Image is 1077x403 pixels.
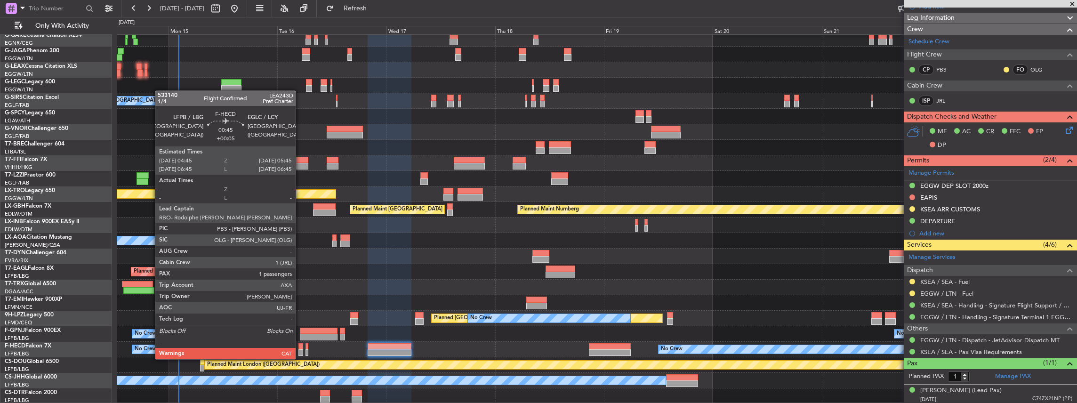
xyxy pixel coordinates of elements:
[5,250,66,256] a: T7-DYNChallenger 604
[495,26,604,34] div: Thu 18
[907,265,933,276] span: Dispatch
[5,148,26,155] a: LTBA/ISL
[918,64,934,75] div: CP
[5,319,32,326] a: LFMD/CEQ
[920,290,973,298] a: EGGW / LTN - Fuel
[908,169,954,178] a: Manage Permits
[5,312,24,318] span: 9H-LPZ
[1010,127,1021,137] span: FFC
[920,182,989,190] div: EGGW DEP SLOT 2000z
[5,374,57,380] a: CS-JHHGlobal 6000
[5,172,56,178] a: T7-LZZIPraetor 600
[5,48,26,54] span: G-JAGA
[5,288,33,295] a: DGAA/ACC
[5,32,26,38] span: G-GARE
[1043,155,1057,165] span: (2/4)
[134,265,255,279] div: Planned Maint [US_STATE] ([GEOGRAPHIC_DATA])
[5,234,26,240] span: LX-AOA
[1043,358,1057,368] span: (1/1)
[5,359,27,364] span: CS-DOU
[920,278,970,286] a: KSEA / SEA - Fuel
[10,18,102,33] button: Only With Activity
[5,359,59,364] a: CS-DOUGlobal 6500
[920,313,1072,321] a: EGGW / LTN - Handling - Signature Terminal 1 EGGW / LTN
[5,71,33,78] a: EGGW/LTN
[160,4,204,13] span: [DATE] - [DATE]
[907,240,932,250] span: Services
[5,343,25,349] span: F-HECD
[5,40,33,47] a: EGNR/CEG
[908,372,944,381] label: Planned PAX
[5,179,29,186] a: EGLF/FAB
[936,97,957,105] a: JRL
[995,372,1031,381] a: Manage PAX
[5,117,30,124] a: LGAV/ATH
[920,336,1060,344] a: EGGW / LTN - Dispatch - JetAdvisor Dispatch MT
[5,79,25,85] span: G-LEGC
[907,24,923,35] span: Crew
[1013,64,1028,75] div: FO
[5,210,32,218] a: EDLW/DTM
[5,110,55,116] a: G-SPCYLegacy 650
[5,242,60,249] a: [PERSON_NAME]/QSA
[938,127,947,137] span: MF
[907,13,955,24] span: Leg Information
[822,26,931,34] div: Sun 21
[5,95,23,100] span: G-SIRS
[897,327,918,341] div: No Crew
[5,219,79,225] a: LX-INBFalcon 900EX EASy II
[5,86,33,93] a: EGGW/LTN
[5,297,23,302] span: T7-EMI
[907,112,997,122] span: Dispatch Checks and Weather
[5,126,68,131] a: G-VNORChallenger 650
[920,386,1002,395] div: [PERSON_NAME] (Lead Pax)
[321,1,378,16] button: Refresh
[920,205,980,213] div: KSEA ARR CUSTOMS
[5,188,25,193] span: LX-TRO
[353,202,501,217] div: Planned Maint [GEOGRAPHIC_DATA] ([GEOGRAPHIC_DATA])
[918,96,934,106] div: ISP
[5,366,29,373] a: LFPB/LBG
[119,19,135,27] div: [DATE]
[5,157,21,162] span: T7-FFI
[1030,65,1052,74] a: OLG
[5,157,47,162] a: T7-FFIFalcon 7X
[5,297,62,302] a: T7-EMIHawker 900XP
[5,390,25,395] span: CS-DTR
[5,304,32,311] a: LFMN/NCE
[5,328,25,333] span: F-GPNJ
[24,23,99,29] span: Only With Activity
[470,311,492,325] div: No Crew
[5,110,25,116] span: G-SPCY
[336,5,375,12] span: Refresh
[908,253,956,262] a: Manage Services
[5,281,56,287] a: T7-TRXGlobal 6500
[5,219,23,225] span: LX-INB
[5,164,32,171] a: VHHH/HKG
[5,172,24,178] span: T7-LZZI
[5,55,33,62] a: EGGW/LTN
[908,37,949,47] a: Schedule Crew
[5,234,72,240] a: LX-AOACitation Mustang
[5,203,25,209] span: LX-GBH
[5,266,28,271] span: T7-EAGL
[5,79,55,85] a: G-LEGCLegacy 600
[5,195,33,202] a: EGGW/LTN
[907,49,942,60] span: Flight Crew
[5,374,25,380] span: CS-JHH
[5,188,55,193] a: LX-TROLegacy 650
[5,266,54,271] a: T7-EAGLFalcon 8X
[520,202,579,217] div: Planned Maint Nurnberg
[604,26,713,34] div: Fri 19
[207,358,320,372] div: Planned Maint London ([GEOGRAPHIC_DATA])
[277,26,386,34] div: Tue 16
[920,193,937,201] div: EAPIS
[907,155,929,166] span: Permits
[5,32,82,38] a: G-GARECessna Citation XLS+
[5,64,77,69] a: G-LEAXCessna Citation XLS
[5,203,51,209] a: LX-GBHFalcon 7X
[386,26,495,34] div: Wed 17
[5,95,59,100] a: G-SIRSCitation Excel
[434,311,567,325] div: Planned [GEOGRAPHIC_DATA] ([GEOGRAPHIC_DATA])
[5,257,28,264] a: EVRA/RIX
